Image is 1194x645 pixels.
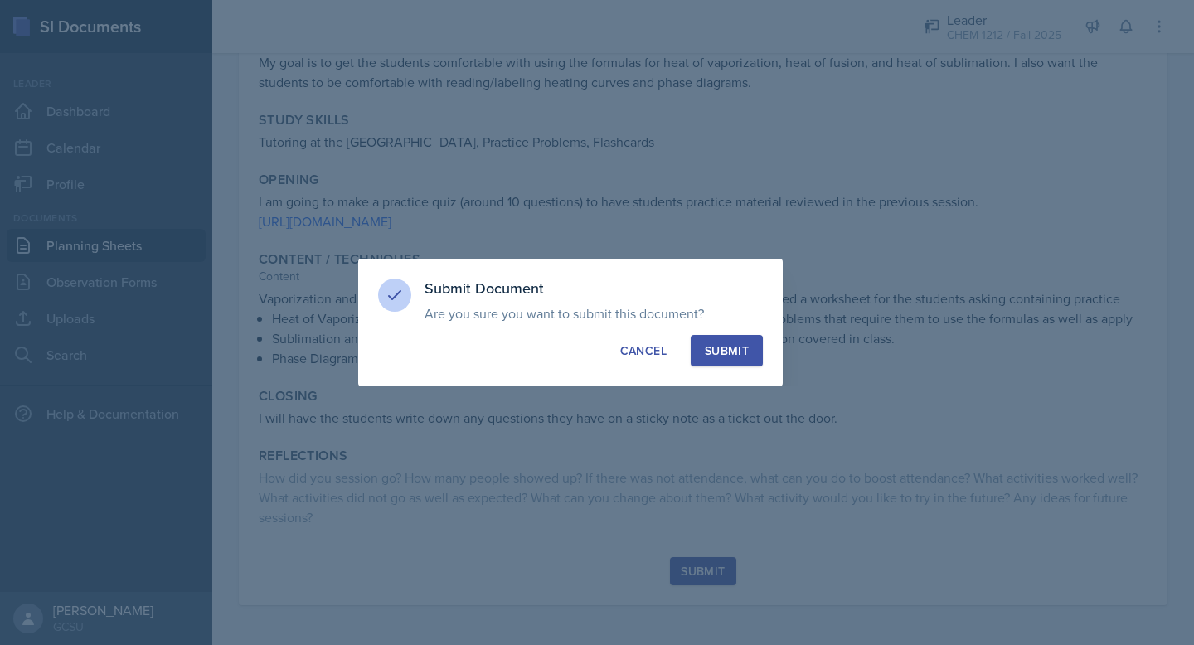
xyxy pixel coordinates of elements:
[691,335,763,366] button: Submit
[620,342,667,359] div: Cancel
[425,305,763,322] p: Are you sure you want to submit this document?
[606,335,681,366] button: Cancel
[425,279,763,298] h3: Submit Document
[705,342,749,359] div: Submit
